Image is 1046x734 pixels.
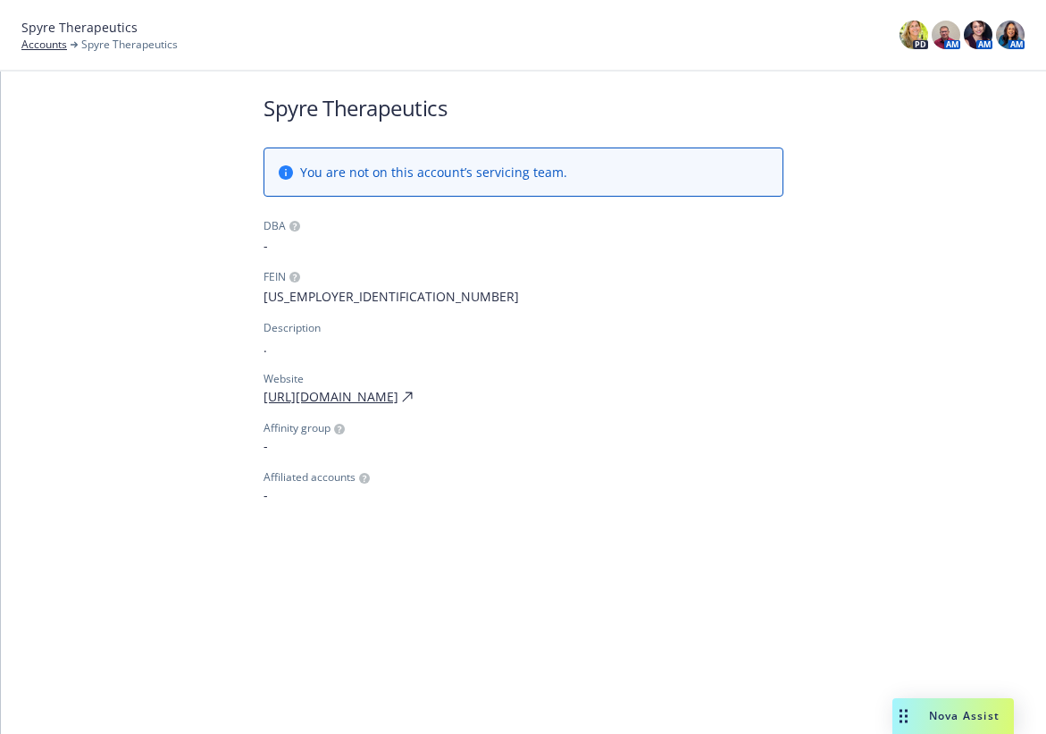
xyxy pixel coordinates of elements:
[932,21,960,49] img: photo
[264,320,321,336] div: Description
[264,469,356,485] span: Affiliated accounts
[264,236,783,255] span: -
[300,163,567,181] span: You are not on this account’s servicing team.
[996,21,1025,49] img: photo
[264,93,783,122] h1: Spyre Therapeutics
[264,420,331,436] span: Affinity group
[264,485,783,504] span: -
[21,18,138,37] span: Spyre Therapeutics
[892,698,1014,734] button: Nova Assist
[264,338,783,357] span: .
[264,287,783,306] span: [US_EMPLOYER_IDENTIFICATION_NUMBER]
[964,21,992,49] img: photo
[929,708,1000,723] span: Nova Assist
[81,37,178,53] span: Spyre Therapeutics
[264,269,286,285] div: FEIN
[264,387,398,406] a: [URL][DOMAIN_NAME]
[264,371,783,387] div: Website
[21,37,67,53] a: Accounts
[900,21,928,49] img: photo
[892,698,915,734] div: Drag to move
[264,218,286,234] div: DBA
[264,436,783,455] span: -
